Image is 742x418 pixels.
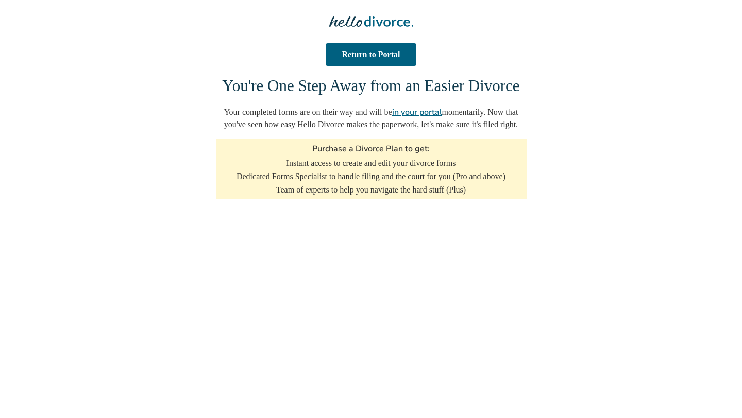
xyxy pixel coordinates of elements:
[227,186,515,198] li: Dedicated Forms Specialist to handle filing and the court for you (Pro and above)
[216,74,527,98] h1: You're One Step Away from an Easier Divorce
[279,171,463,182] li: Instant access to create and edit your divorce forms
[312,155,430,167] h3: Purchase a Divorce Plan to get:
[216,106,527,143] p: Your completed forms are on their way and will be momentarily. Now that you've seen how easy Hell...
[395,107,445,118] a: in your portal
[322,43,420,66] a: Return to Portal
[268,202,475,213] li: Team of experts to help you navigate the hard stuff (Plus)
